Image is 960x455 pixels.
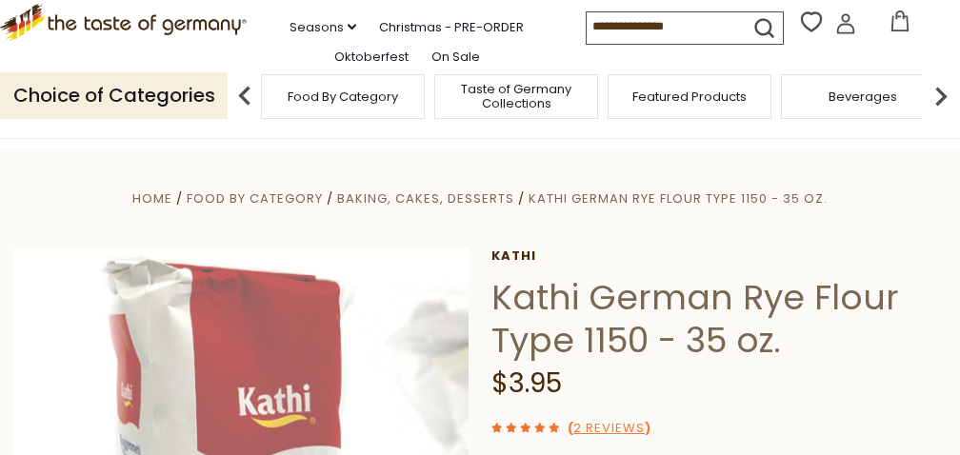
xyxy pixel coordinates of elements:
h1: Kathi German Rye Flour Type 1150 - 35 oz. [491,276,946,362]
a: Home [132,189,172,208]
a: Oktoberfest [334,47,409,68]
span: $3.95 [491,365,562,402]
a: Beverages [829,89,897,104]
a: Baking, Cakes, Desserts [337,189,514,208]
a: 2 Reviews [573,419,645,439]
img: previous arrow [226,77,264,115]
a: Kathi German Rye Flour Type 1150 - 35 oz. [529,189,828,208]
a: Taste of Germany Collections [440,82,592,110]
a: Christmas - PRE-ORDER [379,17,524,38]
img: next arrow [922,77,960,115]
a: Kathi [491,248,946,264]
span: ( ) [568,419,650,437]
a: Food By Category [288,89,398,104]
a: Seasons [290,17,356,38]
a: Featured Products [632,89,747,104]
a: Food By Category [187,189,323,208]
a: On Sale [431,47,480,68]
